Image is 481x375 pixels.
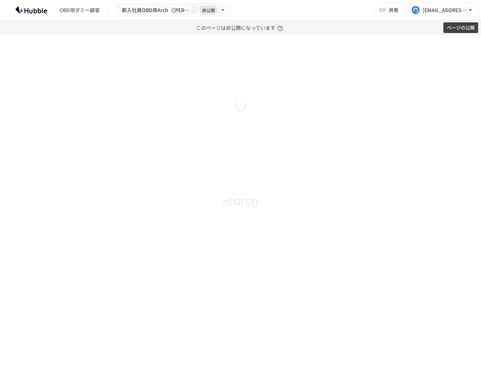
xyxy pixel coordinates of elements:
span: 新入社員OBD用Arch（[PERSON_NAME]） [122,6,189,15]
button: 新入社員OBD用Arch（[PERSON_NAME]）非公開 [117,3,231,17]
button: 共有 [374,3,404,17]
span: 非公開 [199,6,218,14]
p: このページは非公開になっています [196,20,285,35]
div: OBD用ダミー顧客 [60,6,100,14]
span: 共有 [389,6,399,14]
div: [EMAIL_ADDRESS][DOMAIN_NAME] [423,6,467,15]
img: HzDRNkGCf7KYO4GfwKnzITak6oVsp5RHeZBEM1dQFiQ [9,4,54,16]
button: ページの公開 [443,22,478,33]
button: [EMAIL_ADDRESS][DOMAIN_NAME] [407,3,478,17]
